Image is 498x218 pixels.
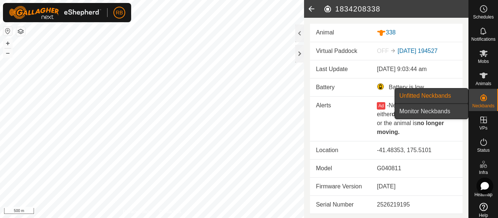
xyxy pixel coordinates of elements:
[399,107,450,116] span: Monitor Neckbands
[310,177,371,195] td: Firmware Version
[3,27,12,36] button: Reset Map
[310,159,371,177] td: Model
[9,6,101,19] img: Gallagher Logo
[390,48,396,54] img: to
[395,88,468,103] a: Unfitted Neckbands
[310,42,371,60] td: Virtual Paddock
[392,111,415,117] b: dropped
[395,104,468,119] a: Monitor Neckbands
[310,141,371,159] td: Location
[310,96,371,141] td: Alerts
[399,91,451,100] span: Unfitted Neckbands
[478,59,489,64] span: Mobs
[377,120,444,135] b: no longer moving.
[377,182,457,191] div: [DATE]
[377,164,457,173] div: G040811
[475,81,491,86] span: Animals
[398,48,437,54] a: [DATE] 194527
[479,126,487,130] span: VPs
[472,104,494,108] span: Neckbands
[116,9,123,17] span: RB
[377,83,457,92] div: Battery is low.
[123,208,151,215] a: Privacy Policy
[479,213,488,218] span: Help
[377,102,385,110] button: Ad
[377,48,389,54] span: OFF
[477,148,490,152] span: Status
[474,192,492,197] span: Heatmap
[323,4,468,13] h2: 1834208338
[377,28,457,37] div: 338
[310,78,371,96] td: Battery
[387,102,389,108] span: -
[473,15,494,19] span: Schedules
[16,27,25,36] button: Map Layers
[377,146,457,155] div: -41.48353, 175.5101
[310,195,371,214] td: Serial Number
[3,39,12,48] button: +
[3,48,12,57] button: –
[479,170,488,175] span: Infra
[159,208,181,215] a: Contact Us
[377,65,457,74] div: [DATE] 9:03:44 am
[310,24,371,42] td: Animal
[377,200,457,209] div: 2526219195
[377,102,456,135] span: Neckband has either from the animal or the animal is
[471,37,495,41] span: Notifications
[310,60,371,78] td: Last Update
